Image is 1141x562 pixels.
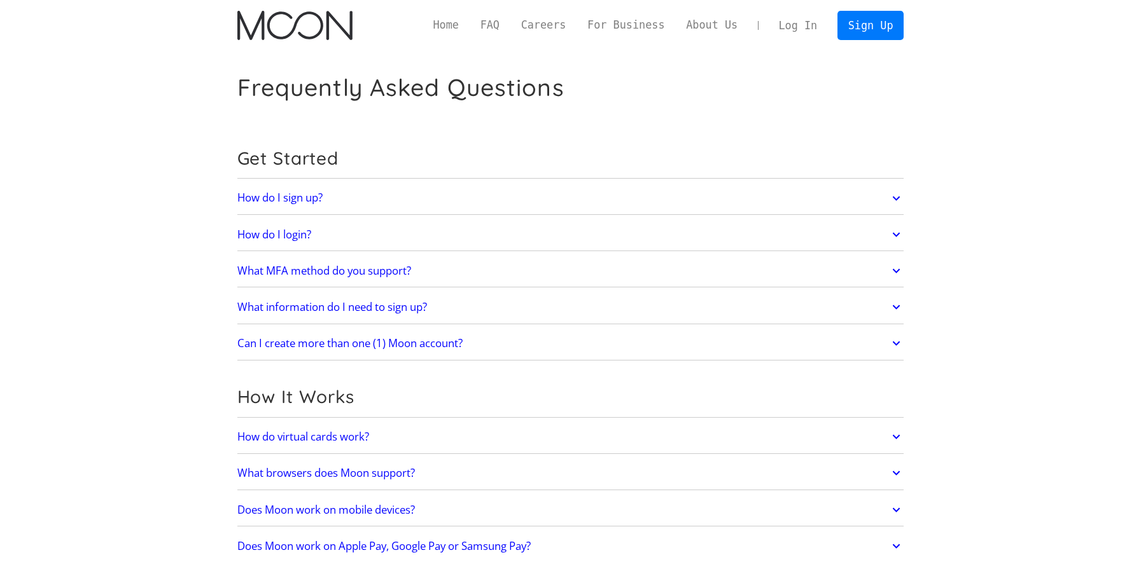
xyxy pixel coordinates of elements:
a: How do I sign up? [237,185,904,212]
a: Does Moon work on mobile devices? [237,497,904,523]
a: How do virtual cards work? [237,423,904,450]
a: What MFA method do you support? [237,257,904,284]
h2: What browsers does Moon support? [237,467,415,479]
a: FAQ [470,17,510,33]
h2: Can I create more than one (1) Moon account? [237,337,463,350]
h1: Frequently Asked Questions [237,73,564,102]
img: Moon Logo [237,11,353,40]
a: Does Moon work on Apple Pay, Google Pay or Samsung Pay? [237,533,904,559]
a: What information do I need to sign up? [237,294,904,320]
h2: How do I login? [237,228,311,241]
h2: How It Works [237,386,904,408]
h2: Get Started [237,147,904,169]
h2: What MFA method do you support? [237,264,411,277]
a: How do I login? [237,221,904,248]
h2: What information do I need to sign up? [237,301,427,313]
h2: Does Moon work on mobile devices? [237,504,415,516]
h2: How do virtual cards work? [237,430,369,443]
a: Home [423,17,470,33]
a: About Us [675,17,748,33]
a: For Business [577,17,675,33]
h2: How do I sign up? [237,191,323,204]
h2: Does Moon work on Apple Pay, Google Pay or Samsung Pay? [237,540,531,552]
a: Can I create more than one (1) Moon account? [237,330,904,357]
a: home [237,11,353,40]
a: Sign Up [837,11,904,39]
a: What browsers does Moon support? [237,460,904,486]
a: Careers [510,17,577,33]
a: Log In [768,11,828,39]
